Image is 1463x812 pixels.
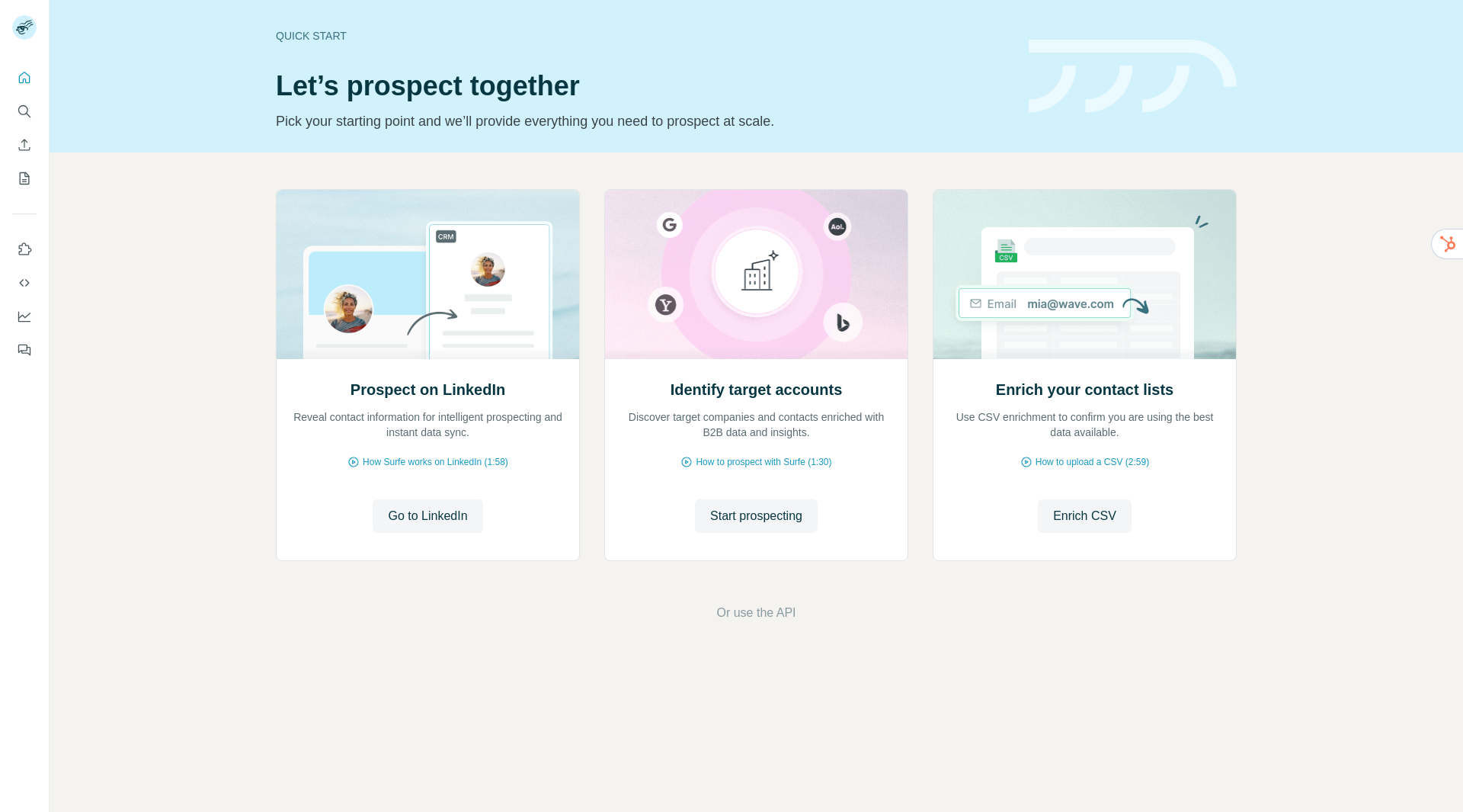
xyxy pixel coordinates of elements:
span: Go to LinkedIn [388,507,467,525]
img: banner [1029,40,1237,114]
p: Pick your starting point and we’ll provide everything you need to prospect at scale. [276,111,1010,132]
img: Prospect on LinkedIn [276,190,580,359]
span: How to prospect with Surfe (1:30) [696,455,831,469]
button: My lists [12,165,37,192]
button: Go to LinkedIn [373,499,482,533]
button: Use Surfe on LinkedIn [12,236,37,263]
p: Use CSV enrichment to confirm you are using the best data available. [949,409,1221,440]
img: Enrich your contact lists [933,190,1237,359]
h2: Enrich your contact lists [996,379,1173,400]
p: Reveal contact information for intelligent prospecting and instant data sync. [292,409,564,440]
span: Enrich CSV [1053,507,1116,525]
span: Start prospecting [710,507,802,525]
h2: Identify target accounts [671,379,843,400]
button: Feedback [12,336,37,364]
div: Quick start [276,28,1010,43]
button: Use Surfe API [12,269,37,297]
h2: Prospect on LinkedIn [351,379,505,400]
button: Enrich CSV [1038,499,1132,533]
button: Start prospecting [695,499,818,533]
span: How to upload a CSV (2:59) [1036,455,1149,469]
img: Identify target accounts [604,190,908,359]
p: Discover target companies and contacts enriched with B2B data and insights. [620,409,892,440]
button: Search [12,98,37,125]
span: How Surfe works on LinkedIn (1:58) [363,455,508,469]
button: Enrich CSV [12,131,37,159]
button: Or use the API [716,604,796,622]
button: Quick start [12,64,37,91]
h1: Let’s prospect together [276,71,1010,101]
button: Dashboard [12,303,37,330]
